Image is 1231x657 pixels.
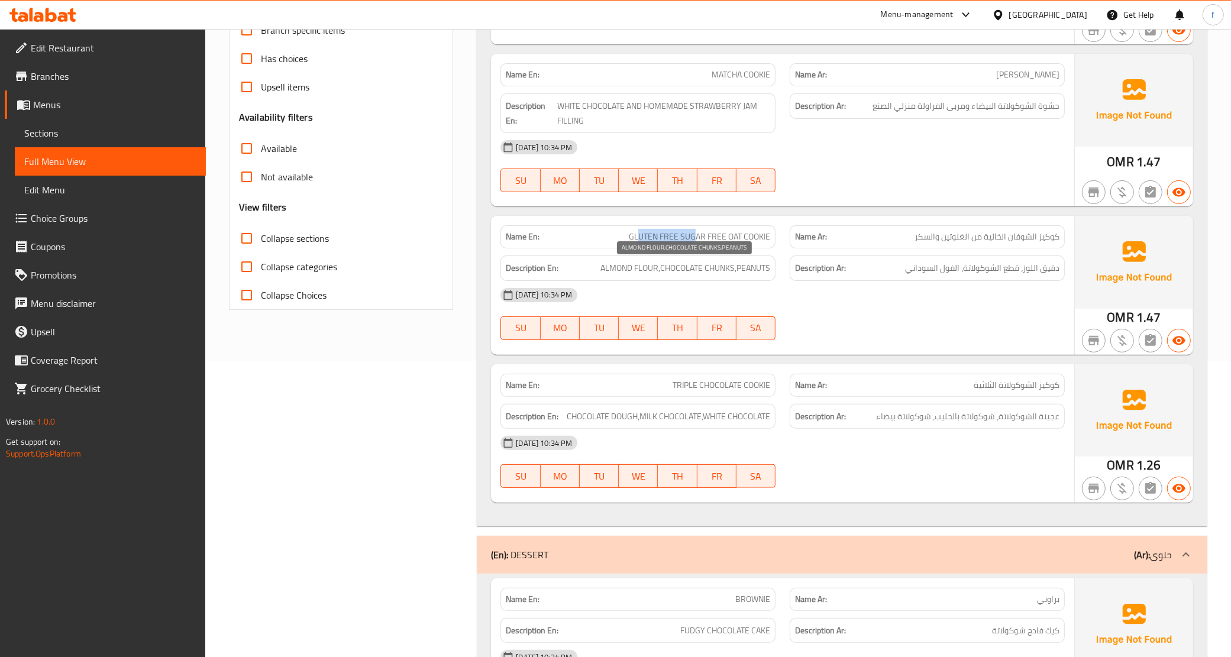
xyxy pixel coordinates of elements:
span: Not available [261,170,313,184]
span: حشوة الشوكولاتة البيضاء ومربى الفراولة منزلي الصنع [873,99,1059,114]
span: دقيق اللوز، قطع الشوكولاتة، الفول السوداني [905,261,1059,276]
strong: Description Ar: [795,623,846,638]
span: TU [584,319,614,336]
strong: Description En: [506,409,558,424]
span: GLUTEN FREE SUGAR FREE OAT COOKIE [629,231,770,243]
span: Get support on: [6,434,60,449]
button: TH [658,316,697,340]
span: SU [506,468,535,485]
h3: Availability filters [239,111,313,124]
p: DESSERT [491,548,548,562]
button: MO [541,464,580,488]
span: WE [623,319,653,336]
button: TU [580,316,619,340]
button: Not has choices [1139,477,1162,500]
a: Branches [5,62,206,90]
span: 1.47 [1136,150,1161,173]
span: BROWNIE [735,593,770,606]
span: SA [741,468,771,485]
img: Ae5nvW7+0k+MAAAAAElFTkSuQmCC [1075,54,1193,146]
span: 1.26 [1136,454,1161,477]
span: Choice Groups [31,211,196,225]
p: حلوى [1134,548,1172,562]
button: WE [619,316,658,340]
span: [DATE] 10:34 PM [511,438,577,449]
span: WE [623,468,653,485]
span: FR [702,172,732,189]
span: كوكيز الشوفان الخالية من الغلوتين والسكر [915,231,1059,243]
span: Branches [31,69,196,83]
span: Collapse Choices [261,288,327,302]
span: OMR [1107,454,1133,477]
button: TU [580,464,619,488]
span: كيك فادج شوكولاتة [992,623,1059,638]
b: (Ar): [1134,546,1150,564]
button: Not branch specific item [1082,18,1106,42]
span: [DATE] 10:34 PM [511,142,577,153]
strong: Name En: [506,379,539,391]
button: SA [736,169,776,192]
span: [DATE] 10:34 PM [511,289,577,300]
strong: Name Ar: [795,593,827,606]
a: Full Menu View [15,147,206,176]
a: Menus [5,90,206,119]
div: Menu-management [881,8,954,22]
img: Ae5nvW7+0k+MAAAAAElFTkSuQmCC [1075,364,1193,457]
button: SU [500,169,540,192]
a: Menu disclaimer [5,289,206,318]
strong: Name Ar: [795,69,827,81]
a: Promotions [5,261,206,289]
span: CHOCOLATE DOUGH,MILK CHOCOLATE,WHITE CHOCOLATE [567,409,770,424]
span: TH [663,319,692,336]
span: Menu disclaimer [31,296,196,310]
button: Not branch specific item [1082,180,1106,204]
button: FR [697,169,736,192]
span: Available [261,141,297,156]
strong: Name En: [506,69,539,81]
button: Purchased item [1110,329,1134,352]
span: Collapse categories [261,260,337,274]
button: Purchased item [1110,180,1134,204]
span: TRIPLE CHOCOLATE COOKIE [673,379,770,391]
button: Not branch specific item [1082,477,1106,500]
strong: Description Ar: [795,409,846,424]
a: Sections [15,119,206,147]
span: Branch specific items [261,23,345,37]
span: OMR [1107,150,1133,173]
a: Coverage Report [5,346,206,374]
span: FUDGY CHOCOLATE CAKE [680,623,770,638]
span: Has choices [261,51,308,66]
button: Not branch specific item [1082,329,1106,352]
strong: Name En: [506,593,539,606]
button: SU [500,316,540,340]
button: Available [1167,477,1191,500]
span: TH [663,172,692,189]
span: 1.47 [1136,306,1161,329]
span: Coverage Report [31,353,196,367]
span: SU [506,172,535,189]
button: FR [697,464,736,488]
span: Full Menu View [24,154,196,169]
a: Upsell [5,318,206,346]
span: ALMOND FLOUR,CHOCOLATE CHUNKS,PEANUTS [600,261,770,276]
span: TU [584,172,614,189]
strong: Description En: [506,623,558,638]
span: [PERSON_NAME] [996,69,1059,81]
span: MO [545,468,575,485]
span: Edit Restaurant [31,41,196,55]
span: كوكيز الشوكولاتة الثلاثية [974,379,1059,391]
div: [GEOGRAPHIC_DATA] [1009,8,1087,21]
span: MATCHA COOKIE [712,69,770,81]
a: Edit Menu [15,176,206,204]
button: TU [580,169,619,192]
button: Purchased item [1110,18,1134,42]
button: MO [541,169,580,192]
button: SU [500,464,540,488]
span: f [1211,8,1214,21]
span: Upsell items [261,80,309,94]
span: Version: [6,414,35,429]
h3: View filters [239,200,287,214]
div: (En): DESSERT(Ar):حلوى [477,536,1207,574]
button: TH [658,464,697,488]
button: Available [1167,18,1191,42]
